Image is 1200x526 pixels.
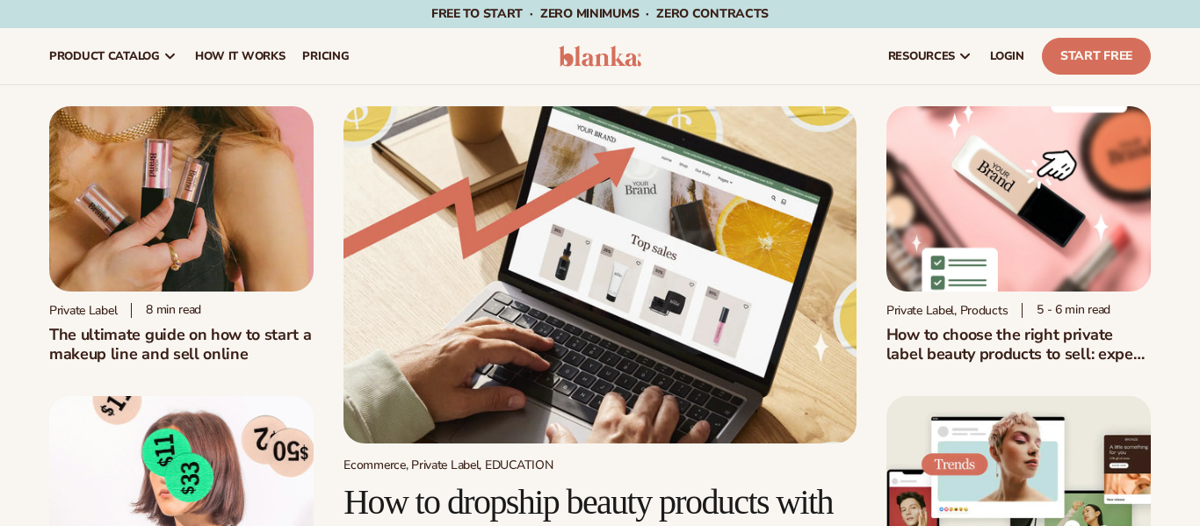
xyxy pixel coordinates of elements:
[186,28,294,84] a: How It Works
[343,458,857,472] div: Ecommerce, Private Label, EDUCATION
[49,49,160,63] span: product catalog
[293,28,358,84] a: pricing
[886,106,1151,364] a: Private Label Beauty Products Click Private Label, Products 5 - 6 min readHow to choose the right...
[49,106,314,364] a: Person holding branded make up with a solid pink background Private label 8 min readThe ultimate ...
[879,28,981,84] a: resources
[888,49,955,63] span: resources
[559,46,641,67] img: logo
[981,28,1033,84] a: LOGIN
[886,325,1151,364] h2: How to choose the right private label beauty products to sell: expert advice
[1042,38,1151,75] a: Start Free
[1022,303,1110,318] div: 5 - 6 min read
[49,106,314,292] img: Person holding branded make up with a solid pink background
[131,303,201,318] div: 8 min read
[302,49,349,63] span: pricing
[40,28,186,84] a: product catalog
[990,49,1024,63] span: LOGIN
[431,5,769,22] span: Free to start · ZERO minimums · ZERO contracts
[49,303,117,318] div: Private label
[343,106,857,443] img: Growing money with ecommerce
[195,49,286,63] span: How It Works
[886,303,1008,318] div: Private Label, Products
[49,325,314,364] h1: The ultimate guide on how to start a makeup line and sell online
[886,106,1151,292] img: Private Label Beauty Products Click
